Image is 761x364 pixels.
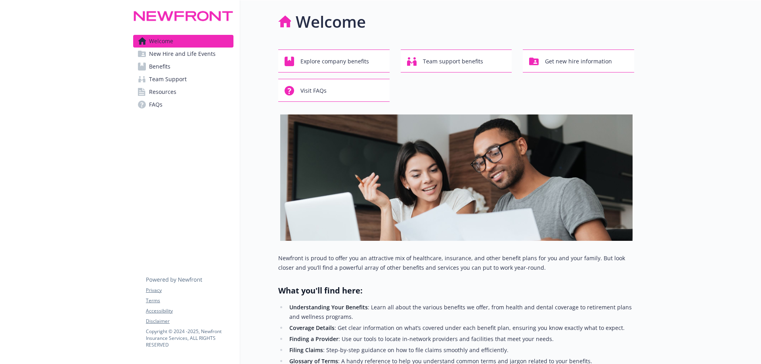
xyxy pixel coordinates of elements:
a: Team Support [133,73,233,86]
img: overview page banner [280,114,633,241]
button: Visit FAQs [278,79,390,102]
button: Get new hire information [523,50,634,72]
span: Team Support [149,73,187,86]
span: Resources [149,86,176,98]
p: Copyright © 2024 - 2025 , Newfront Insurance Services, ALL RIGHTS RESERVED [146,328,233,348]
a: Privacy [146,287,233,294]
li: : Step-by-step guidance on how to file claims smoothly and efficiently. [287,345,634,355]
a: Disclaimer [146,318,233,325]
span: Get new hire information [545,54,612,69]
a: Welcome [133,35,233,48]
h1: Welcome [296,10,366,34]
a: Accessibility [146,307,233,314]
p: Newfront is proud to offer you an attractive mix of healthcare, insurance, and other benefit plan... [278,253,634,273]
a: New Hire and Life Events [133,48,233,60]
span: Welcome [149,35,173,48]
span: Visit FAQs [300,83,327,98]
a: Benefits [133,60,233,73]
strong: Finding a Provider [289,335,338,343]
span: Team support benefits [423,54,483,69]
h2: What you'll find here: [278,285,634,296]
a: Terms [146,297,233,304]
span: FAQs [149,98,163,111]
strong: Understanding Your Benefits [289,303,368,311]
a: FAQs [133,98,233,111]
button: Explore company benefits [278,50,390,72]
span: Benefits [149,60,170,73]
button: Team support benefits [401,50,512,72]
li: : Get clear information on what’s covered under each benefit plan, ensuring you know exactly what... [287,323,634,333]
li: : Learn all about the various benefits we offer, from health and dental coverage to retirement pl... [287,303,634,322]
span: New Hire and Life Events [149,48,216,60]
strong: Filing Claims [289,346,323,354]
li: : Use our tools to locate in-network providers and facilities that meet your needs. [287,334,634,344]
a: Resources [133,86,233,98]
strong: Coverage Details [289,324,335,332]
span: Explore company benefits [300,54,369,69]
